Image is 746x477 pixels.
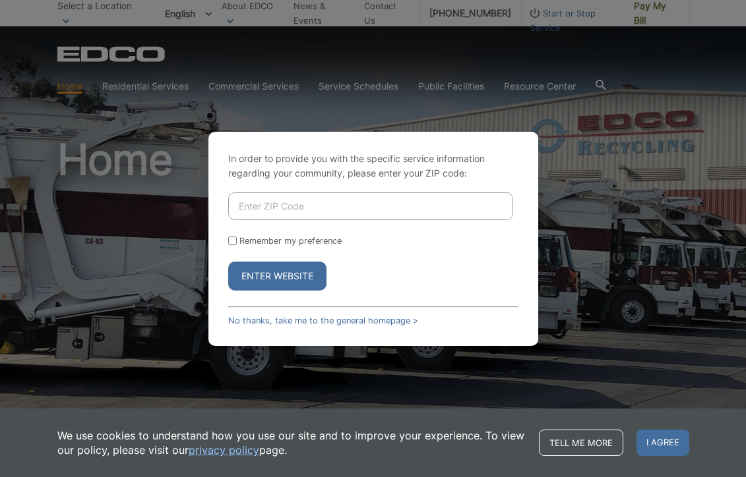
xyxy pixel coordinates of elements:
p: In order to provide you with the specific service information regarding your community, please en... [228,152,518,181]
p: We use cookies to understand how you use our site and to improve your experience. To view our pol... [57,428,526,457]
a: Tell me more [539,430,623,456]
span: I agree [637,430,689,456]
a: privacy policy [189,443,259,457]
input: Enter ZIP Code [228,192,513,220]
label: Remember my preference [239,236,342,246]
a: No thanks, take me to the general homepage > [228,316,418,325]
button: Enter Website [228,262,326,291]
